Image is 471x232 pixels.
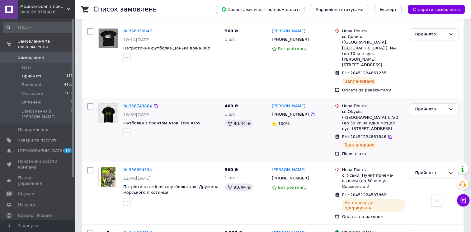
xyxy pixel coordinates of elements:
span: Замовлення [18,55,44,60]
span: [DEMOGRAPHIC_DATA] [18,148,64,154]
button: Управління статусами [311,5,368,14]
span: Без рейтингу [278,46,307,51]
input: Пошук [3,22,73,33]
a: Фото товару [98,167,118,187]
span: ЕН: 20451224861235 [342,71,386,75]
a: Футболка з принтом Азов. Free Azov [123,121,200,125]
a: Патріотична футболка Донька воїна ЗСУ [123,46,210,50]
span: 560 ₴ [225,167,238,172]
span: 2151 [64,91,73,96]
span: Замовлення та повідомлення [18,39,75,50]
a: [PERSON_NAME] [272,167,305,173]
a: № 356743864 [123,104,152,108]
button: Створити замовлення [408,5,465,14]
span: Нові [22,65,31,70]
a: № 356830047 [123,29,152,33]
button: Чат з покупцем [457,194,469,206]
div: Нова Пошта [342,103,405,109]
span: 560 ₴ [225,29,238,33]
span: Модний одяг з принтом [20,4,67,9]
span: 159 [66,73,73,79]
div: Прийнято [415,106,446,113]
span: Скасовані [22,91,43,96]
a: № 356694394 [123,167,152,172]
div: [PHONE_NUMBER] [271,110,310,118]
img: Фото товару [99,104,118,123]
span: 4162 [64,82,73,88]
span: Виконані [22,82,41,88]
span: Покупці [18,202,35,207]
span: 1 шт. [225,175,236,180]
div: Оплата на рахунок [342,214,405,220]
span: Відгуки [18,191,34,197]
img: Фото товару [99,29,118,48]
span: Показники роботи компанії [18,159,58,170]
div: [PHONE_NUMBER] [271,35,310,44]
div: Прийнято [415,31,446,38]
span: Експорт [379,7,397,12]
span: Панель управління [18,175,58,186]
div: с. Яськи, Пункт приема-выдачи (до 30 кг): ул. Совхозный 2 [342,173,405,190]
span: Замовлення з [PERSON_NAME] [22,109,71,120]
div: Ваш ID: 3750476 [20,9,75,15]
span: 16:39[DATE] [123,112,151,117]
div: 90.44 ₴ [225,183,253,191]
span: Управління статусами [316,7,363,12]
span: Каталог ProSale [18,213,52,218]
span: Без рейтингу [278,185,307,190]
span: 14 [64,148,72,153]
span: ЕН: 20451224507862 [342,193,386,197]
span: Прийняті [22,73,41,79]
div: Оплата за реквізитами [342,87,405,93]
div: На шляху до одержувача [342,199,405,211]
span: 100% [278,121,290,126]
a: [PERSON_NAME] [272,103,305,109]
a: Фото товару [98,103,118,123]
span: 10:14[DATE] [123,37,151,42]
div: Нова Пошта [342,28,405,34]
span: 1 шт. [225,112,236,117]
span: 0 [71,100,73,105]
span: Повідомлення [18,127,48,132]
div: м. Долина ([GEOGRAPHIC_DATA], [GEOGRAPHIC_DATA].), №4 (до 10 кг): вул. [PERSON_NAME][STREET_ADDRESS] [342,34,405,68]
span: 0 [71,65,73,70]
span: Оплачені [22,100,41,105]
span: 460 ₴ [225,104,238,108]
h1: Список замовлень [93,6,157,13]
button: Експорт [374,5,402,14]
span: 12:46[DATE] [123,176,151,181]
a: Патріотична жіноча футболка хакі Дружина морського піхотинця [123,184,219,195]
div: Післяплата [342,151,405,157]
button: Завантажити звіт по пром-оплаті [216,5,304,14]
a: Створити замовлення [402,7,465,12]
div: Заплановано [342,77,377,85]
span: Створити замовлення [413,7,460,12]
a: [PERSON_NAME] [272,28,305,34]
span: Завантажити звіт по пром-оплаті [221,7,299,12]
div: Прийнято [415,170,446,176]
a: Фото товару [98,28,118,48]
div: [PHONE_NUMBER] [271,174,310,182]
img: Фото товару [101,167,116,187]
div: м. Обухів ([GEOGRAPHIC_DATA].), №3 (до 30 кг на одне місце): вул. [STREET_ADDRESS] [342,109,405,132]
span: ЕН: 20451224861846 [342,134,386,139]
div: Нова Пошта [342,167,405,173]
span: 0 [71,109,73,120]
div: Заплановано [342,141,377,149]
span: Товари та послуги [18,137,58,143]
span: 1 шт. [225,37,236,42]
div: 90.44 ₴ [225,120,253,127]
